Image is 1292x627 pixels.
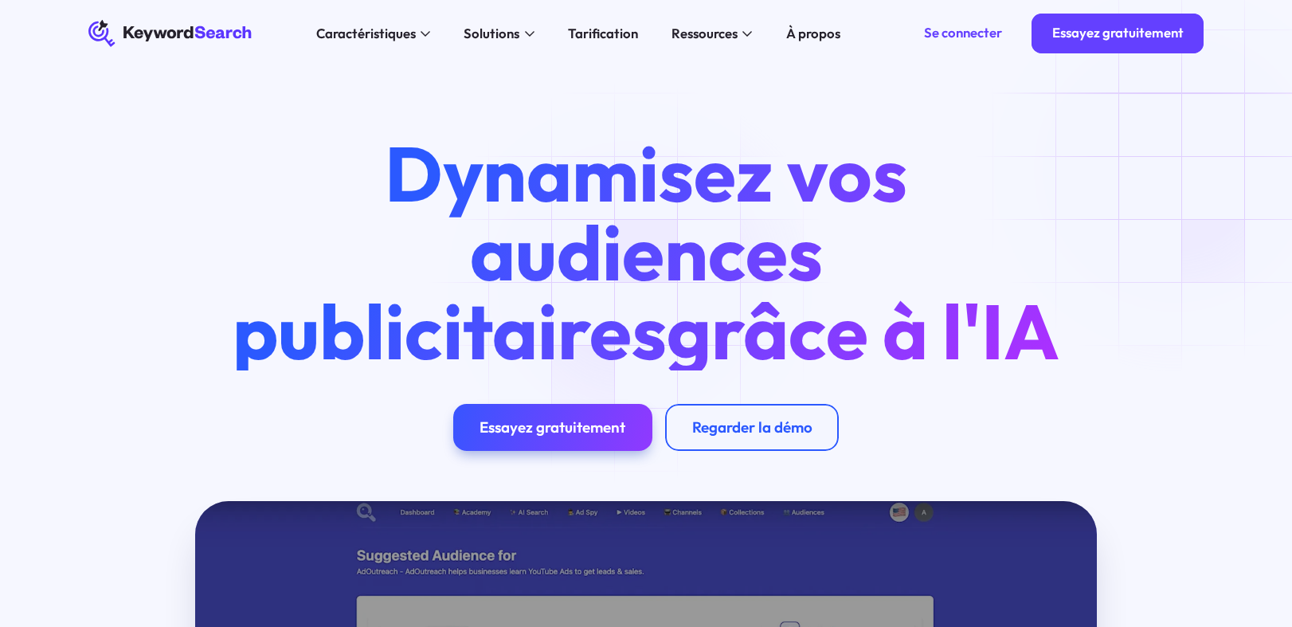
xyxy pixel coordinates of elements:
font: Regarder la démo [692,417,812,437]
a: Tarification [558,20,648,47]
font: Se connecter [924,24,1002,41]
font: Dynamisez vos audiences publicitaires [233,125,907,380]
a: À propos [776,20,850,47]
font: Solutions [464,25,519,41]
a: Se connecter [904,14,1022,53]
font: Tarification [568,25,638,41]
font: Essayez gratuitement [480,417,625,437]
a: Essayez gratuitement [1032,14,1203,53]
font: À propos [786,25,840,41]
font: Ressources [671,25,738,41]
a: Essayez gratuitement [453,404,652,451]
font: Essayez gratuitement [1052,24,1184,41]
font: Caractéristiques [316,25,416,41]
font: grâce à l'IA [667,283,1059,379]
